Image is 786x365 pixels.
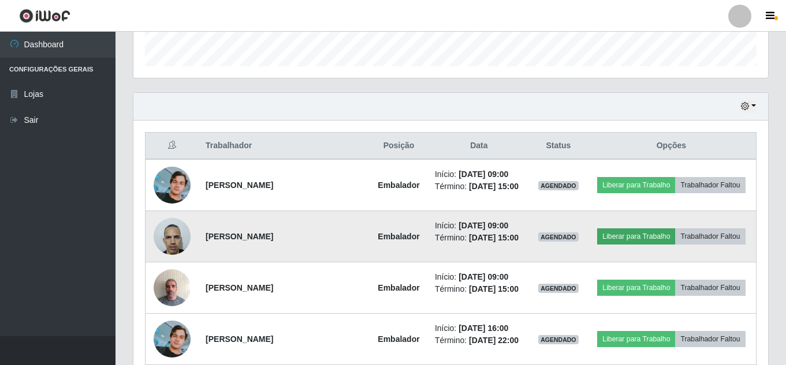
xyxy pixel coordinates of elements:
[435,180,523,193] li: Término:
[199,133,370,160] th: Trabalhador
[428,133,530,160] th: Data
[435,322,523,334] li: Início:
[675,228,745,244] button: Trabalhador Faltou
[378,334,419,344] strong: Embalador
[675,280,745,296] button: Trabalhador Faltou
[538,335,579,344] span: AGENDADO
[675,331,745,347] button: Trabalhador Faltou
[206,232,273,241] strong: [PERSON_NAME]
[19,9,70,23] img: CoreUI Logo
[538,181,579,190] span: AGENDADO
[435,232,523,244] li: Término:
[675,177,745,193] button: Trabalhador Faltou
[435,271,523,283] li: Início:
[370,133,428,160] th: Posição
[154,212,191,261] img: 1676652798600.jpeg
[530,133,587,160] th: Status
[154,321,191,358] img: 1713284102514.jpeg
[469,336,519,345] time: [DATE] 22:00
[597,331,675,347] button: Liberar para Trabalho
[597,280,675,296] button: Liberar para Trabalho
[435,220,523,232] li: Início:
[206,283,273,292] strong: [PERSON_NAME]
[435,168,523,180] li: Início:
[597,177,675,193] button: Liberar para Trabalho
[378,180,419,190] strong: Embalador
[154,167,191,204] img: 1713284102514.jpeg
[435,283,523,295] li: Término:
[378,283,419,292] strong: Embalador
[459,272,508,281] time: [DATE] 09:00
[206,180,273,190] strong: [PERSON_NAME]
[459,170,508,179] time: [DATE] 09:00
[538,232,579,242] span: AGENDADO
[469,284,519,293] time: [DATE] 15:00
[154,263,191,312] img: 1707417653840.jpeg
[587,133,757,160] th: Opções
[469,233,519,242] time: [DATE] 15:00
[538,284,579,293] span: AGENDADO
[435,334,523,347] li: Término:
[469,182,519,191] time: [DATE] 15:00
[459,221,508,230] time: [DATE] 09:00
[206,334,273,344] strong: [PERSON_NAME]
[597,228,675,244] button: Liberar para Trabalho
[459,323,508,333] time: [DATE] 16:00
[378,232,419,241] strong: Embalador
